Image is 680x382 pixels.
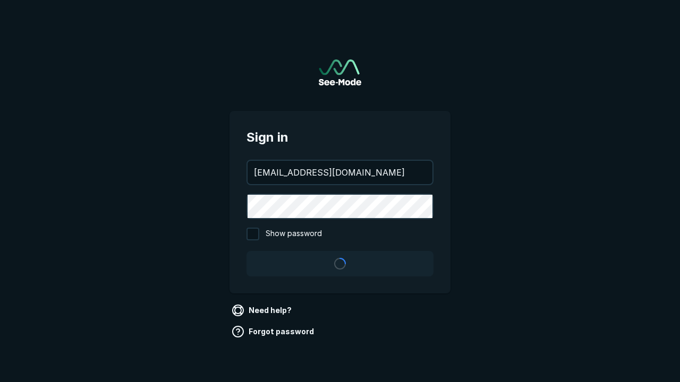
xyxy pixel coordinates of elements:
input: your@email.com [248,161,432,184]
span: Show password [266,228,322,240]
span: Sign in [246,128,433,147]
a: Go to sign in [319,59,361,85]
a: Need help? [229,302,296,319]
a: Forgot password [229,323,318,340]
img: See-Mode Logo [319,59,361,85]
